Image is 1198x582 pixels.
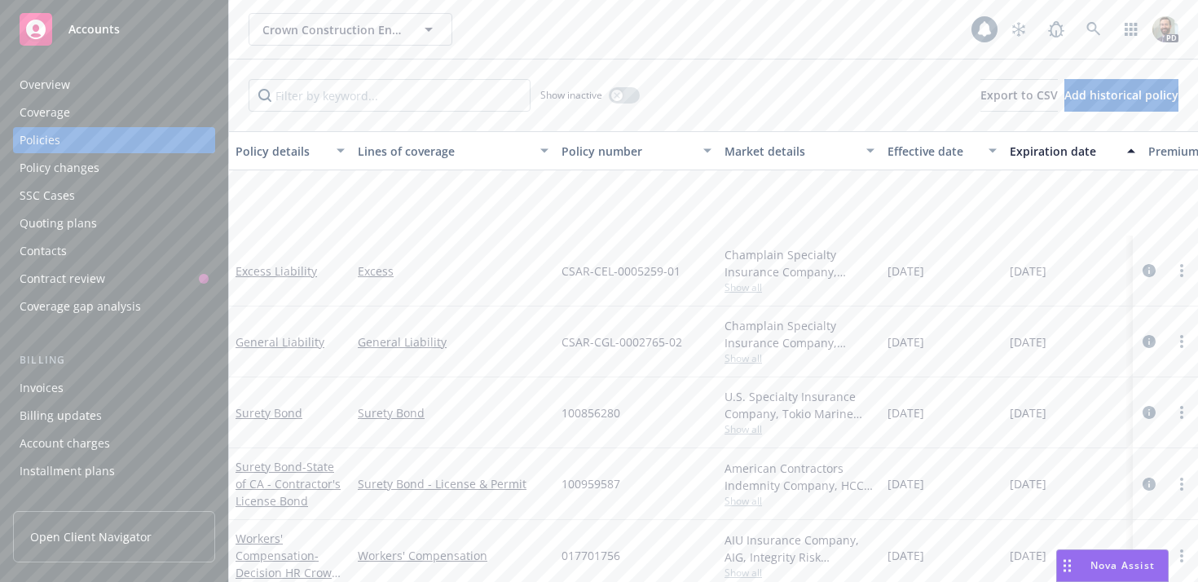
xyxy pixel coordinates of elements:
[236,263,317,279] a: Excess Liability
[881,131,1003,170] button: Effective date
[20,293,141,320] div: Coverage gap analysis
[718,131,881,170] button: Market details
[887,547,924,564] span: [DATE]
[358,404,548,421] a: Surety Bond
[562,333,682,351] span: CSAR-CGL-0002765-02
[725,494,874,508] span: Show all
[13,238,215,264] a: Contacts
[30,528,152,545] span: Open Client Navigator
[725,422,874,436] span: Show all
[13,430,215,456] a: Account charges
[980,87,1058,103] span: Export to CSV
[555,131,718,170] button: Policy number
[1172,546,1191,566] a: more
[13,99,215,126] a: Coverage
[725,388,874,422] div: U.S. Specialty Insurance Company, Tokio Marine HCC
[887,333,924,351] span: [DATE]
[1057,550,1077,581] div: Drag to move
[229,131,351,170] button: Policy details
[1064,79,1178,112] button: Add historical policy
[725,531,874,566] div: AIU Insurance Company, AIG, Integrity Risk Insurance
[68,23,120,36] span: Accounts
[13,352,215,368] div: Billing
[20,375,64,401] div: Invoices
[20,238,67,264] div: Contacts
[1003,131,1142,170] button: Expiration date
[20,266,105,292] div: Contract review
[236,459,341,509] span: - State of CA - Contractor's License Bond
[1139,403,1159,422] a: circleInformation
[562,262,680,280] span: CSAR-CEL-0005259-01
[1040,13,1072,46] a: Report a Bug
[358,333,548,351] a: General Liability
[887,475,924,492] span: [DATE]
[13,183,215,209] a: SSC Cases
[358,143,531,160] div: Lines of coverage
[1056,549,1169,582] button: Nova Assist
[249,79,531,112] input: Filter by keyword...
[236,459,341,509] a: Surety Bond
[20,155,99,181] div: Policy changes
[1152,16,1178,42] img: photo
[20,99,70,126] div: Coverage
[13,155,215,181] a: Policy changes
[1002,13,1035,46] a: Stop snowing
[1077,13,1110,46] a: Search
[725,317,874,351] div: Champlain Specialty Insurance Company, Champlain Insurance Group LLC, Amwins
[725,280,874,294] span: Show all
[13,403,215,429] a: Billing updates
[1139,332,1159,351] a: circleInformation
[20,210,97,236] div: Quoting plans
[13,210,215,236] a: Quoting plans
[725,460,874,494] div: American Contractors Indemnity Company, HCC Surety
[20,72,70,98] div: Overview
[20,127,60,153] div: Policies
[887,143,979,160] div: Effective date
[236,405,302,421] a: Surety Bond
[540,88,602,102] span: Show inactive
[236,334,324,350] a: General Liability
[358,547,548,564] a: Workers' Compensation
[1010,262,1046,280] span: [DATE]
[1010,333,1046,351] span: [DATE]
[725,246,874,280] div: Champlain Specialty Insurance Company, Champlain Insurance Group LLC, Amwins
[1064,87,1178,103] span: Add historical policy
[13,266,215,292] a: Contract review
[13,7,215,52] a: Accounts
[887,404,924,421] span: [DATE]
[20,430,110,456] div: Account charges
[1090,558,1155,572] span: Nova Assist
[887,262,924,280] span: [DATE]
[562,547,620,564] span: 017701756
[20,458,115,484] div: Installment plans
[351,131,555,170] button: Lines of coverage
[725,351,874,365] span: Show all
[249,13,452,46] button: Crown Construction Engineering, Inc.
[1115,13,1147,46] a: Switch app
[13,375,215,401] a: Invoices
[13,127,215,153] a: Policies
[1139,261,1159,280] a: circleInformation
[725,566,874,580] span: Show all
[358,262,548,280] a: Excess
[13,72,215,98] a: Overview
[1139,474,1159,494] a: circleInformation
[20,403,102,429] div: Billing updates
[1010,143,1117,160] div: Expiration date
[725,143,857,160] div: Market details
[20,183,75,209] div: SSC Cases
[236,143,327,160] div: Policy details
[1172,474,1191,494] a: more
[562,143,694,160] div: Policy number
[262,21,403,38] span: Crown Construction Engineering, Inc.
[13,458,215,484] a: Installment plans
[562,404,620,421] span: 100856280
[980,79,1058,112] button: Export to CSV
[1010,475,1046,492] span: [DATE]
[1139,546,1159,566] a: circleInformation
[1010,404,1046,421] span: [DATE]
[13,293,215,320] a: Coverage gap analysis
[1010,547,1046,564] span: [DATE]
[1172,403,1191,422] a: more
[562,475,620,492] span: 100959587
